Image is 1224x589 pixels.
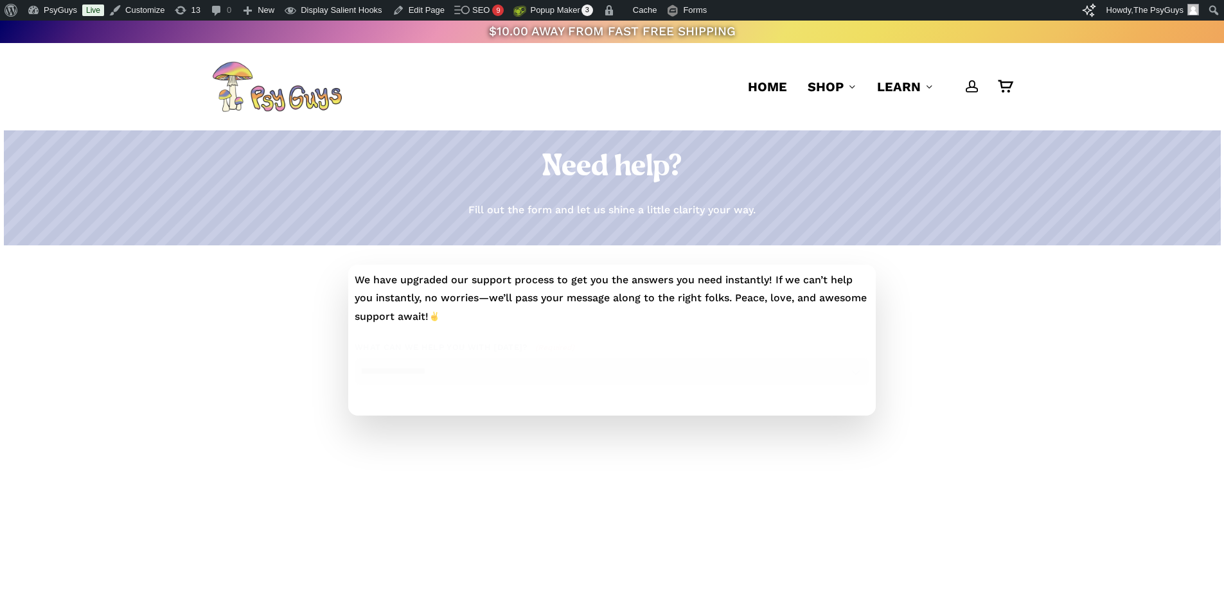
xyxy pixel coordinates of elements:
span: Learn [877,79,921,94]
span: The PsyGuys [1133,5,1184,15]
span: 3 [581,4,593,16]
img: ✌️ [429,311,439,321]
div: 9 [492,4,504,16]
label: What can we help you with [DATE]? [355,342,869,353]
p: We have upgraded our support process to get you the answers you need instantly! If we can’t help ... [355,271,869,326]
h1: Need help? [212,150,1012,186]
span: (Required) [534,342,574,353]
a: Shop [808,78,856,96]
img: Avatar photo [1187,4,1199,15]
a: Live [82,4,104,16]
img: PsyGuys [212,61,342,112]
a: Home [748,78,787,96]
span: Shop [808,79,844,94]
a: Learn [877,78,934,96]
span: Home [748,79,787,94]
nav: Main Menu [738,43,1012,130]
p: Fill out the form and let us shine a little clarity your way. [468,201,756,220]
